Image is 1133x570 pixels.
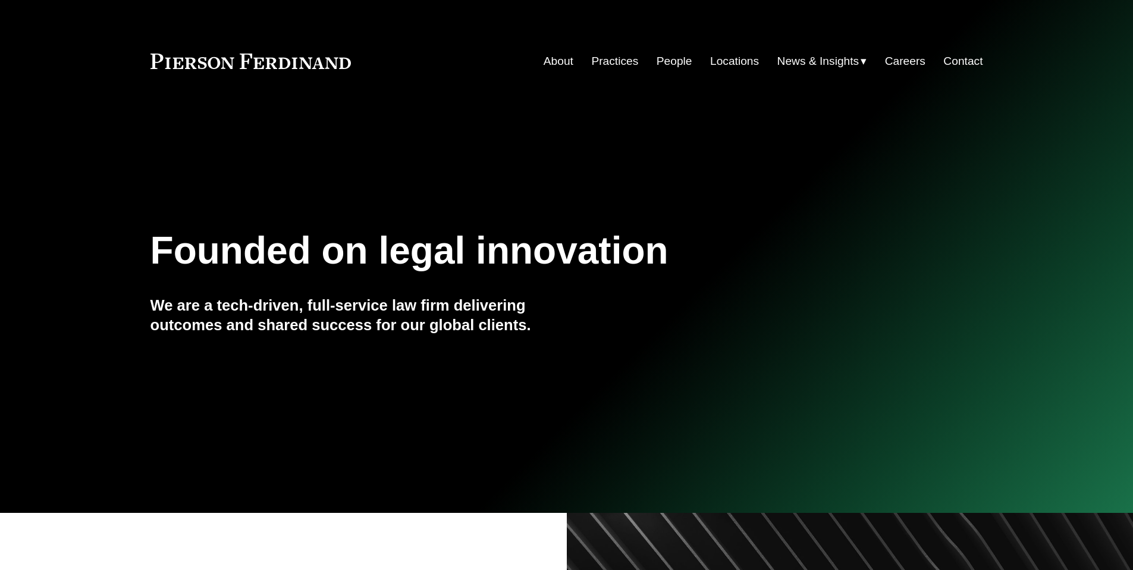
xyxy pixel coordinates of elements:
a: Practices [591,50,638,73]
a: About [544,50,573,73]
a: Locations [710,50,759,73]
a: People [657,50,692,73]
span: News & Insights [777,51,859,72]
h4: We are a tech-driven, full-service law firm delivering outcomes and shared success for our global... [150,296,567,334]
a: Contact [943,50,983,73]
a: folder dropdown [777,50,867,73]
a: Careers [885,50,925,73]
h1: Founded on legal innovation [150,229,845,273]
